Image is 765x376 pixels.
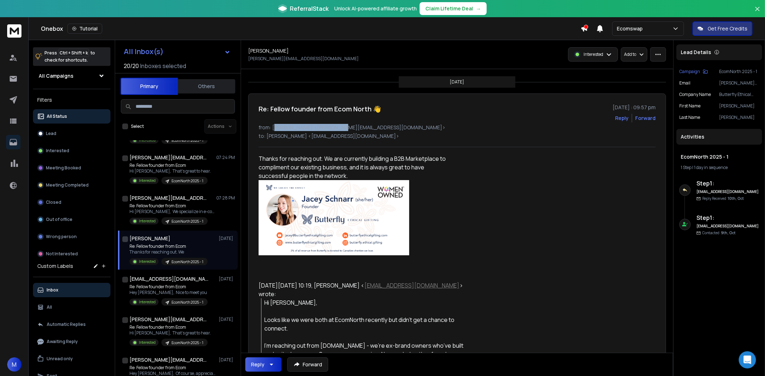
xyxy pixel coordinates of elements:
span: 9th, Oct [721,230,736,235]
span: Ctrl + Shift + k [58,49,89,57]
h1: All Inbox(s) [124,48,164,55]
img: AIorK4x9XMoY1_TsT8foXrjSCIwsiV-zqz_DhHMWovoKRit4C97oYM1urvy06vs79hAmF-_4I4Qj7q7CmPyR [259,180,409,255]
p: [DATE] [219,236,235,241]
p: All Status [47,114,67,119]
p: Campaign [679,69,700,74]
p: Automatic Replies [47,322,86,327]
p: [DATE] [450,79,464,85]
p: Re: Fellow founder from Ecom [129,284,208,290]
p: [DATE] [219,317,235,322]
button: All Inbox(s) [118,44,236,59]
h3: Custom Labels [37,262,73,270]
p: EcomNorth 2025 - 1 [171,300,203,305]
p: Reply Received [702,196,744,201]
button: Awaiting Reply [33,334,110,349]
p: [PERSON_NAME] [719,103,759,109]
button: M [7,357,22,372]
h6: Step 1 : [696,179,759,188]
h1: Re: Fellow founder from Ecom North 👋 [259,104,381,114]
div: Onebox [41,24,581,34]
p: Closed [46,199,61,205]
div: Thanks for reaching out. We are currently building a B2B Marketplace to compliment our existing b... [259,154,468,180]
span: 20 / 20 [124,62,139,70]
h1: [EMAIL_ADDRESS][DOMAIN_NAME] [129,275,208,283]
span: 10th, Oct [728,196,744,201]
p: [DATE] [219,276,235,282]
p: Hi [PERSON_NAME], That’s great to hear. [129,330,211,336]
button: Campaign [679,69,708,74]
p: Interested [139,259,156,264]
p: Interested [139,299,156,305]
a: [EMAIL_ADDRESS][DOMAIN_NAME] [364,281,459,289]
p: Re: Fellow founder from Ecom [129,203,216,209]
button: All Campaigns [33,69,110,83]
p: Re: Fellow founder from Ecom [129,244,208,249]
h1: [PERSON_NAME] [248,47,289,54]
div: [DATE][DATE] 10:19, [PERSON_NAME] < > wrote: [259,281,468,298]
p: [DATE] [219,357,235,363]
p: Interested [139,178,156,183]
p: Add to [624,52,636,57]
button: Wrong person [33,230,110,244]
p: Unlock AI-powered affiliate growth [334,5,417,12]
button: Primary [121,78,178,95]
p: [PERSON_NAME][EMAIL_ADDRESS][DOMAIN_NAME] [248,56,359,62]
h6: [EMAIL_ADDRESS][DOMAIN_NAME] [696,223,759,229]
h6: Step 1 : [696,213,759,222]
div: Looks like we were both at EcomNorth recently but didn’t get a chance to connect. [265,315,468,333]
div: Activities [676,129,762,145]
button: All [33,300,110,314]
p: Out of office [46,217,72,222]
p: 07:28 PM [216,195,235,201]
p: Email [679,80,690,86]
label: Select [131,124,144,129]
h3: Inboxes selected [140,62,186,70]
p: All [47,304,52,310]
p: [PERSON_NAME] [719,115,759,120]
button: Unread only [33,352,110,366]
button: All Status [33,109,110,124]
p: 07:24 PM [216,155,235,160]
button: Others [178,78,235,94]
button: Reply [615,115,629,122]
button: Meeting Completed [33,178,110,192]
p: to: [PERSON_NAME] <[EMAIL_ADDRESS][DOMAIN_NAME]> [259,132,656,140]
p: Hey [PERSON_NAME], Nice to meet you [129,290,208,295]
p: Meeting Completed [46,182,89,188]
p: [PERSON_NAME][EMAIL_ADDRESS][DOMAIN_NAME] [719,80,759,86]
button: Forward [287,357,328,372]
h1: [PERSON_NAME][EMAIL_ADDRESS][DOMAIN_NAME] [129,316,208,323]
p: Butterfly Ethical Gifting [719,92,759,97]
p: Company Name [679,92,711,97]
p: EcomNorth 2025 - 1 [171,178,203,184]
p: Lead Details [681,49,711,56]
p: Ecomswap [617,25,646,32]
p: from: [PERSON_NAME] <[PERSON_NAME][EMAIL_ADDRESS][DOMAIN_NAME]> [259,124,656,131]
p: Re: Fellow founder from Ecom [129,324,211,330]
p: Meeting Booked [46,165,81,171]
p: Press to check for shortcuts. [44,49,95,64]
p: EcomNorth 2025 - 1 [171,138,203,143]
div: Open Intercom Messenger [739,351,756,368]
button: Reply [245,357,282,372]
span: → [476,5,481,12]
p: Last Name [679,115,700,120]
button: Meeting Booked [33,161,110,175]
p: Interested [139,340,156,345]
p: Inbox [47,287,58,293]
p: Hi [PERSON_NAME], We specialize in e-commerce [129,209,216,214]
div: | [681,165,758,170]
p: Get Free Credits [708,25,747,32]
p: EcomNorth 2025 - 1 [171,259,203,265]
h6: [EMAIL_ADDRESS][DOMAIN_NAME] [696,189,759,194]
p: First Name [679,103,700,109]
span: 1 day in sequence [694,164,728,170]
button: Claim Lifetime Deal→ [420,2,487,15]
p: Wrong person [46,234,77,240]
h1: [PERSON_NAME][EMAIL_ADDRESS][DOMAIN_NAME] [129,356,208,363]
p: Not Interested [46,251,78,257]
p: Contacted [702,230,736,236]
h1: All Campaigns [39,72,74,79]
